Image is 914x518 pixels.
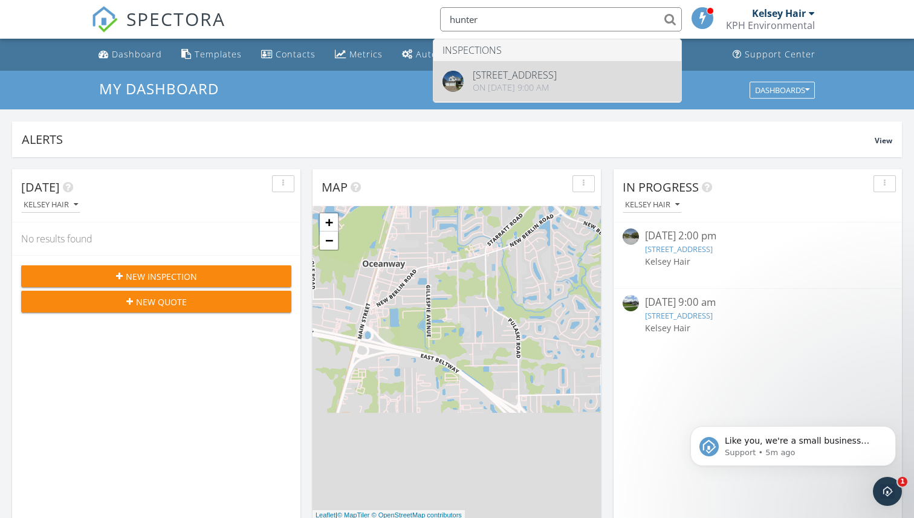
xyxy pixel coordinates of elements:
div: No results found [12,222,300,255]
span: Map [322,179,348,195]
button: Kelsey Hair [623,197,682,213]
span: Like you, we're a small business that relies on reviews to grow. If you have a few minutes, we'd ... [53,35,207,105]
div: Support Center [745,48,815,60]
img: 9520645%2Fcover_photos%2FpRR3Mql2U4IP7eYCtMuV%2Foriginal.jpeg [442,71,464,92]
a: [STREET_ADDRESS] [645,310,713,321]
span: In Progress [623,179,699,195]
div: Kelsey Hair [24,201,78,209]
img: streetview [623,295,639,311]
a: Automations (Basic) [397,44,478,66]
a: Templates [177,44,247,66]
div: Contacts [276,48,316,60]
a: Dashboard [94,44,167,66]
div: On [DATE] 9:00 am [473,83,557,92]
a: Support Center [728,44,820,66]
span: My Dashboard [99,79,219,99]
div: [DATE] 9:00 am [645,295,870,310]
span: Kelsey Hair [645,256,690,267]
iframe: Intercom live chat [873,477,902,506]
div: KPH Environmental [726,19,815,31]
button: New Quote [21,291,291,312]
span: Kelsey Hair [645,322,690,334]
div: Kelsey Hair [625,201,679,209]
a: [STREET_ADDRESS] On [DATE] 9:00 am [433,61,681,102]
a: Zoom in [320,213,338,231]
div: Alerts [22,131,875,147]
a: Contacts [256,44,320,66]
span: 1 [898,477,907,487]
div: [DATE] 2:00 pm [645,228,870,244]
div: Dashboards [755,86,809,94]
a: [DATE] 2:00 pm [STREET_ADDRESS] Kelsey Hair [623,228,893,282]
span: [DATE] [21,179,60,195]
a: [DATE] 9:00 am [STREET_ADDRESS] Kelsey Hair [623,295,893,348]
a: [STREET_ADDRESS] [645,244,713,254]
span: SPECTORA [126,6,225,31]
div: [STREET_ADDRESS] [473,70,557,80]
a: Zoom out [320,231,338,250]
div: Automations [416,48,473,60]
input: Search everything... [440,7,682,31]
a: SPECTORA [91,16,225,42]
button: New Inspection [21,265,291,287]
img: The Best Home Inspection Software - Spectora [91,6,118,33]
iframe: Intercom notifications message [672,401,914,485]
div: Kelsey Hair [752,7,806,19]
div: Metrics [349,48,383,60]
p: Message from Support, sent 5m ago [53,47,209,57]
li: Inspections [433,39,681,61]
button: Dashboards [750,82,815,99]
span: New Inspection [126,270,197,283]
div: Dashboard [112,48,162,60]
span: New Quote [136,296,187,308]
a: Metrics [330,44,387,66]
button: Kelsey Hair [21,197,80,213]
div: Templates [195,48,242,60]
span: View [875,135,892,146]
img: streetview [623,228,639,245]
